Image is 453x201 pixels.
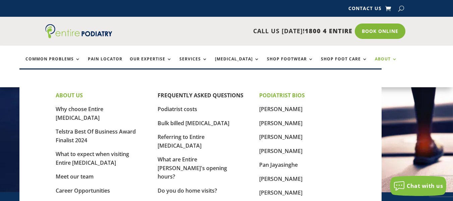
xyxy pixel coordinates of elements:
a: [MEDICAL_DATA] [215,57,260,71]
span: Chat with us [407,182,443,190]
button: Chat with us [390,176,446,196]
a: [PERSON_NAME] [259,133,302,141]
strong: ABOUT US [56,92,83,99]
a: Referring to Entire [MEDICAL_DATA] [158,133,205,149]
a: Services [179,57,208,71]
a: [PERSON_NAME] [259,119,302,127]
a: Do you do home visits? [158,187,217,194]
a: Book Online [355,23,405,39]
a: Entire Podiatry [45,33,112,40]
a: [PERSON_NAME] [259,175,302,183]
a: Common Problems [25,57,80,71]
a: [PERSON_NAME] [259,189,302,196]
a: Shop Foot Care [321,57,367,71]
a: [PERSON_NAME] [259,147,302,155]
a: Bulk billed [MEDICAL_DATA] [158,119,229,127]
img: logo (1) [45,24,112,38]
a: About [375,57,397,71]
span: 1800 4 ENTIRE [305,27,352,35]
a: [PERSON_NAME] [259,105,302,113]
a: Pan Jayasinghe [259,161,298,168]
a: Career Opportunities [56,187,110,194]
a: Contact Us [348,6,382,13]
a: Shop Footwear [267,57,314,71]
a: Pain Locator [88,57,122,71]
a: Why choose Entire [MEDICAL_DATA] [56,105,103,121]
a: Podiatrist costs [158,105,197,113]
a: Meet our team [56,173,94,180]
p: CALL US [DATE]! [128,27,352,36]
a: FREQUENTLY ASKED QUESTIONS [158,92,243,99]
strong: PODIATRIST BIOS [259,92,305,99]
a: Our Expertise [130,57,172,71]
a: What are Entire [PERSON_NAME]'s opening hours? [158,156,227,180]
a: What to expect when visiting Entire [MEDICAL_DATA] [56,150,129,166]
a: Telstra Best Of Business Award Finalist 2024 [56,128,136,144]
